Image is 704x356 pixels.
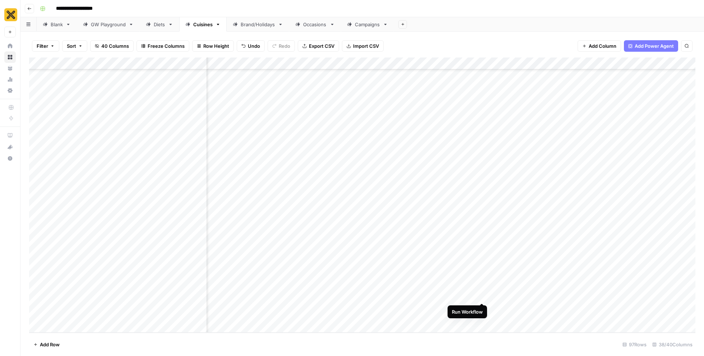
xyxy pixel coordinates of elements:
[91,21,126,28] div: GW Playground
[4,85,16,96] a: Settings
[62,40,87,52] button: Sort
[289,17,341,32] a: Occasions
[193,21,213,28] div: Cuisines
[578,40,621,52] button: Add Column
[4,130,16,141] a: AirOps Academy
[241,21,275,28] div: Brand/Holidays
[268,40,295,52] button: Redo
[32,40,59,52] button: Filter
[4,141,16,153] button: What's new?
[589,42,616,50] span: Add Column
[227,17,289,32] a: Brand/Holidays
[40,341,60,348] span: Add Row
[51,21,63,28] div: Blank
[90,40,134,52] button: 40 Columns
[452,308,483,315] div: Run Workflow
[355,21,380,28] div: Campaigns
[620,339,649,350] div: 97 Rows
[635,42,674,50] span: Add Power Agent
[148,42,185,50] span: Freeze Columns
[192,40,234,52] button: Row Height
[4,40,16,52] a: Home
[29,339,64,350] button: Add Row
[140,17,179,32] a: Diets
[4,6,16,24] button: Workspace: CookUnity
[4,8,17,21] img: CookUnity Logo
[5,142,15,152] div: What's new?
[77,17,140,32] a: GW Playground
[136,40,189,52] button: Freeze Columns
[4,51,16,63] a: Browse
[179,17,227,32] a: Cuisines
[303,21,327,28] div: Occasions
[154,21,165,28] div: Diets
[237,40,265,52] button: Undo
[341,17,394,32] a: Campaigns
[279,42,290,50] span: Redo
[248,42,260,50] span: Undo
[309,42,334,50] span: Export CSV
[624,40,678,52] button: Add Power Agent
[203,42,229,50] span: Row Height
[342,40,384,52] button: Import CSV
[4,153,16,164] button: Help + Support
[298,40,339,52] button: Export CSV
[4,63,16,74] a: Your Data
[101,42,129,50] span: 40 Columns
[37,42,48,50] span: Filter
[649,339,695,350] div: 38/40 Columns
[67,42,76,50] span: Sort
[37,17,77,32] a: Blank
[353,42,379,50] span: Import CSV
[4,74,16,85] a: Usage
